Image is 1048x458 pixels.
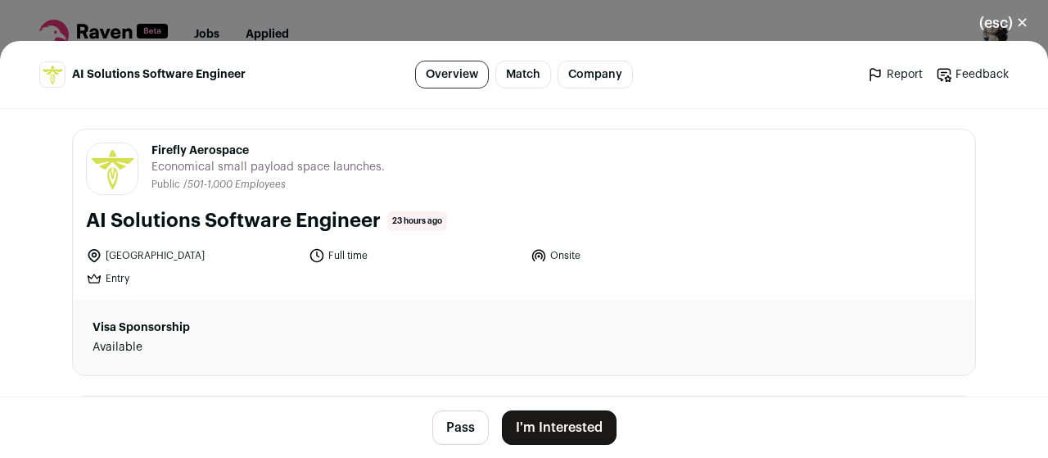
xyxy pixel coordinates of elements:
button: I'm Interested [502,410,617,445]
dt: Visa Sponsorship [93,320,380,336]
li: Full time [309,247,522,264]
li: Onsite [531,247,743,264]
a: Match [495,61,551,88]
span: 501-1,000 Employees [187,179,286,189]
li: Entry [86,270,299,287]
span: 23 hours ago [387,211,447,231]
span: Firefly Aerospace [151,143,385,159]
a: Overview [415,61,489,88]
img: 8007361fd26a7318da5053b873372a36782f3468f3e8d5748087d76c939bc26e.jpg [40,62,65,87]
img: 8007361fd26a7318da5053b873372a36782f3468f3e8d5748087d76c939bc26e.jpg [87,143,138,194]
a: Company [558,61,633,88]
a: Feedback [936,66,1009,83]
dd: Available [93,339,380,356]
h1: AI Solutions Software Engineer [86,208,381,234]
li: / [183,179,286,191]
button: Close modal [960,5,1048,41]
span: Economical small payload space launches. [151,159,385,175]
a: Report [867,66,923,83]
li: [GEOGRAPHIC_DATA] [86,247,299,264]
li: Public [151,179,183,191]
span: AI Solutions Software Engineer [72,66,246,83]
button: Pass [432,410,489,445]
